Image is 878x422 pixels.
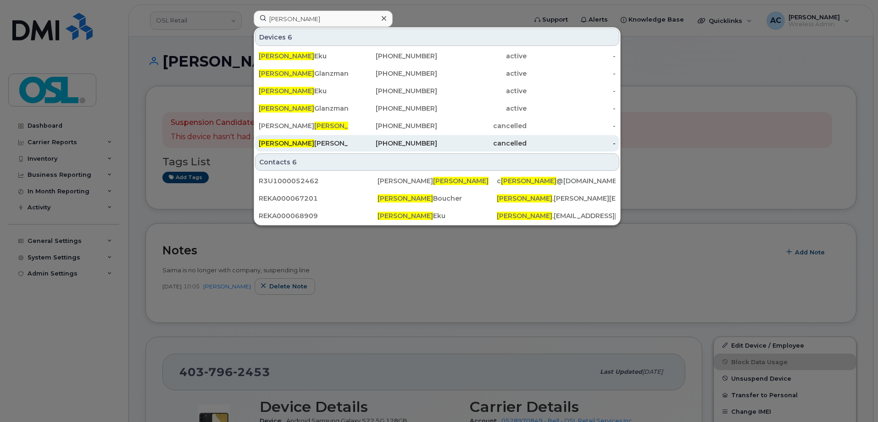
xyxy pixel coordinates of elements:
[527,69,616,78] div: -
[527,51,616,61] div: -
[437,51,527,61] div: active
[527,139,616,148] div: -
[437,86,527,96] div: active
[314,122,370,130] span: [PERSON_NAME]
[255,118,619,134] a: [PERSON_NAME][PERSON_NAME][PHONE_NUMBER]cancelled-
[288,33,292,42] span: 6
[259,139,348,148] div: [PERSON_NAME]
[497,194,616,203] div: .[PERSON_NAME][EMAIL_ADDRESS][DOMAIN_NAME]
[259,86,348,96] div: Eku
[348,104,438,113] div: [PHONE_NUMBER]
[378,194,433,203] span: [PERSON_NAME]
[259,87,314,95] span: [PERSON_NAME]
[348,139,438,148] div: [PHONE_NUMBER]
[497,212,552,220] span: [PERSON_NAME]
[259,69,314,78] span: [PERSON_NAME]
[378,212,433,220] span: [PERSON_NAME]
[255,28,619,46] div: Devices
[348,86,438,96] div: [PHONE_NUMBER]
[348,69,438,78] div: [PHONE_NUMBER]
[501,177,556,185] span: [PERSON_NAME]
[437,104,527,113] div: active
[259,51,348,61] div: Eku
[527,86,616,96] div: -
[259,52,314,60] span: [PERSON_NAME]
[437,139,527,148] div: cancelled
[259,211,378,220] div: REKA000068909
[259,104,314,113] span: [PERSON_NAME]
[259,176,378,186] div: R3U1000052462
[255,100,619,117] a: [PERSON_NAME]Glanzmann[PHONE_NUMBER]active-
[259,104,348,113] div: Glanzmann
[527,104,616,113] div: -
[437,69,527,78] div: active
[433,177,489,185] span: [PERSON_NAME]
[259,194,378,203] div: REKA000067201
[527,121,616,130] div: -
[259,139,314,147] span: [PERSON_NAME]
[378,211,496,220] div: Eku
[437,121,527,130] div: cancelled
[259,121,348,130] div: [PERSON_NAME]
[292,158,297,167] span: 6
[259,69,348,78] div: Glanzmann
[348,51,438,61] div: [PHONE_NUMBER]
[497,211,616,220] div: .[EMAIL_ADDRESS][DOMAIN_NAME]
[348,121,438,130] div: [PHONE_NUMBER]
[255,135,619,152] a: [PERSON_NAME][PERSON_NAME][PHONE_NUMBER]cancelled-
[497,194,552,203] span: [PERSON_NAME]
[255,173,619,189] a: R3U1000052462[PERSON_NAME][PERSON_NAME]c[PERSON_NAME]@[DOMAIN_NAME]
[497,176,616,186] div: c @[DOMAIN_NAME]
[255,65,619,82] a: [PERSON_NAME]Glanzmann[PHONE_NUMBER]active-
[378,176,496,186] div: [PERSON_NAME]
[255,48,619,64] a: [PERSON_NAME]Eku[PHONE_NUMBER]active-
[255,208,619,224] a: REKA000068909[PERSON_NAME]Eku[PERSON_NAME].[EMAIL_ADDRESS][DOMAIN_NAME]
[255,153,619,171] div: Contacts
[255,190,619,207] a: REKA000067201[PERSON_NAME]Boucher[PERSON_NAME].[PERSON_NAME][EMAIL_ADDRESS][DOMAIN_NAME]
[378,194,496,203] div: Boucher
[255,83,619,99] a: [PERSON_NAME]Eku[PHONE_NUMBER]active-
